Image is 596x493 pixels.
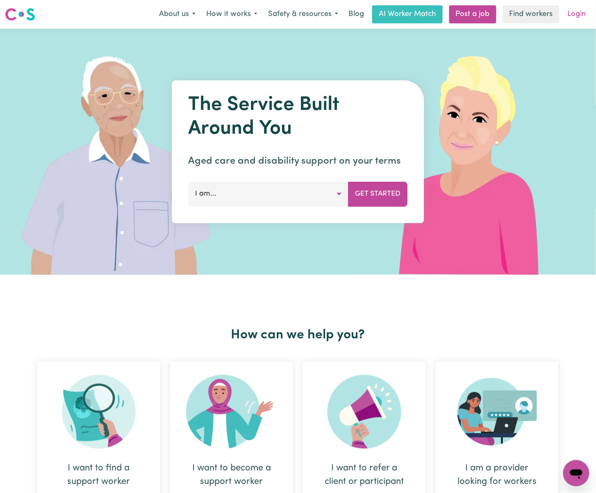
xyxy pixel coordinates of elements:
div: I am a provider looking for workers [455,462,539,489]
img: Provider [457,375,537,449]
div: I want to refer a client or participant [323,462,406,489]
a: Blog [343,5,369,23]
button: Get Started [348,182,408,206]
img: Refer [328,375,401,449]
iframe: Button to launch messaging window [563,460,589,486]
button: Safety & resources [263,6,343,23]
h2: How can we help you? [32,327,564,343]
a: Careseekers logo [5,5,35,24]
button: I am... [189,182,349,206]
img: Careseekers logo [5,7,35,22]
a: Login [563,5,591,23]
h1: The Service Built Around You [189,94,408,141]
a: Post a job [449,5,496,23]
button: About us [154,6,201,23]
img: Become Worker [186,375,277,449]
a: AI Worker Match [372,5,443,23]
p: Aged care and disability support on your terms [189,154,408,169]
img: Search [62,375,136,449]
a: Find workers [503,5,560,23]
button: How it works [201,6,263,23]
div: I want to find a support worker [57,462,141,489]
div: I want to become a support worker [190,462,273,489]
